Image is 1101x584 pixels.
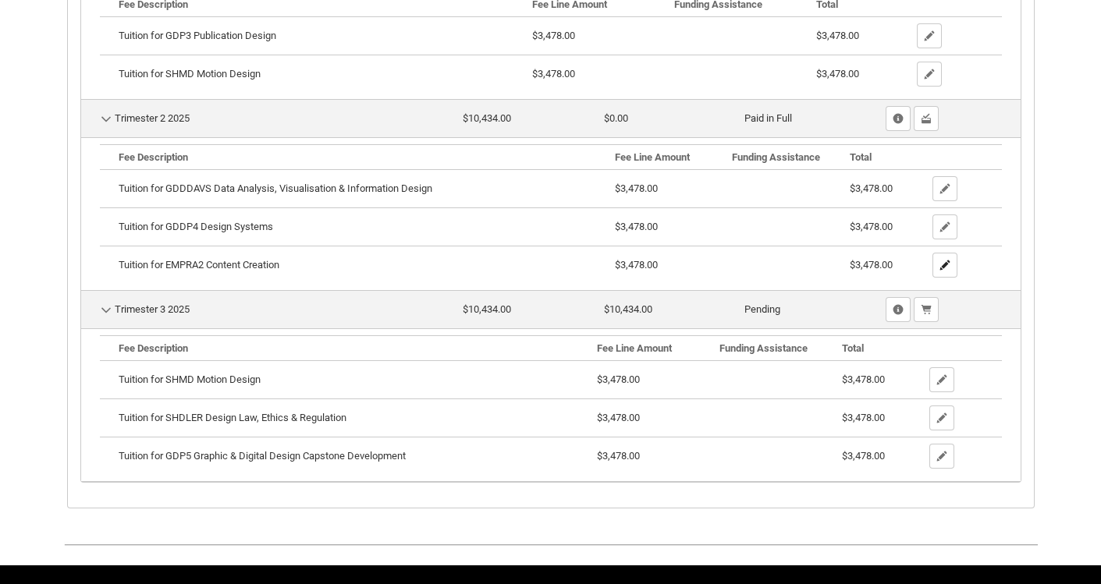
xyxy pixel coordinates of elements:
b: Funding Assistance [732,151,820,163]
b: Fee Description [119,151,188,163]
lightning-formatted-number: $3,478.00 [842,412,885,423]
b: Funding Assistance [719,342,808,354]
div: Tuition for SHMD Motion Design [119,372,584,388]
td: Pending [738,290,879,328]
lightning-formatted-number: $3,478.00 [597,450,640,462]
div: Tuition for GDDDAVS Data Analysis, Visualisation & Information Design [119,181,602,196]
lightning-formatted-number: $3,478.00 [816,68,859,80]
lightning-formatted-number: $3,478.00 [615,221,658,232]
td: Trimester 2 2025 [81,99,457,137]
lightning-formatted-number: $3,478.00 [850,259,893,271]
lightning-formatted-number: $10,434.00 [463,303,511,315]
lightning-formatted-number: $3,478.00 [597,412,640,423]
b: Fee Line Amount [615,151,690,163]
lightning-formatted-number: $3,478.00 [842,373,885,385]
td: Trimester 3 2025 [81,290,457,328]
div: Tuition for SHMD Motion Design [119,66,520,82]
div: Tuition for EMPRA2 Content Creation [119,257,602,273]
b: Fee Description [119,342,188,354]
lightning-formatted-number: $3,478.00 [816,30,859,41]
div: Tuition for GDP3 Publication Design [119,28,520,44]
div: Tuition for GDDP4 Design Systems [119,219,602,235]
b: Total [850,151,872,163]
lightning-formatted-number: $3,478.00 [532,68,575,80]
button: Show Fee Lines [886,106,911,131]
b: Total [842,342,864,354]
lightning-formatted-number: $10,434.00 [463,112,511,124]
lightning-formatted-number: $3,478.00 [842,450,885,462]
div: Tuition for GDP5 Graphic & Digital Design Capstone Development [119,448,584,464]
button: Hide Details [100,303,112,317]
lightning-formatted-number: $0.00 [604,112,628,124]
button: Pay Now [914,297,939,322]
button: Hide Details [100,112,112,126]
button: Show Fee Lines [886,297,911,322]
div: Tuition for SHDLER Design Law, Ethics & Regulation [119,410,584,426]
img: REDU_GREY_LINE [64,536,1038,553]
b: Fee Line Amount [597,342,672,354]
lightning-formatted-number: $3,478.00 [615,259,658,271]
td: Paid in Full [738,99,879,137]
lightning-formatted-number: $3,478.00 [532,30,575,41]
lightning-formatted-number: $3,478.00 [615,182,658,194]
lightning-formatted-number: $3,478.00 [850,221,893,232]
lightning-formatted-number: $10,434.00 [604,303,652,315]
lightning-formatted-number: $3,478.00 [850,182,893,194]
button: Show Past Payments [914,106,939,131]
lightning-formatted-number: $3,478.00 [597,373,640,385]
